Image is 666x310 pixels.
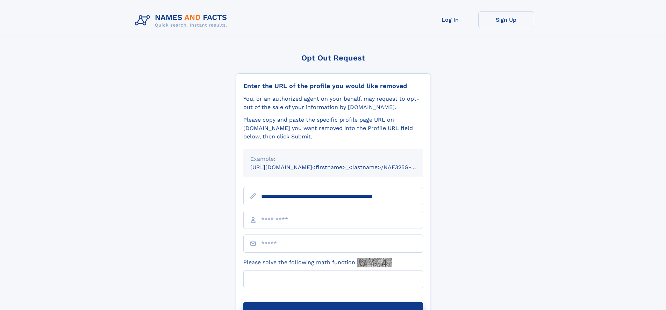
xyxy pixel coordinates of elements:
[422,11,478,28] a: Log In
[236,53,430,62] div: Opt Out Request
[478,11,534,28] a: Sign Up
[250,155,416,163] div: Example:
[243,116,423,141] div: Please copy and paste the specific profile page URL on [DOMAIN_NAME] you want removed into the Pr...
[243,82,423,90] div: Enter the URL of the profile you would like removed
[243,95,423,111] div: You, or an authorized agent on your behalf, may request to opt-out of the sale of your informatio...
[250,164,436,171] small: [URL][DOMAIN_NAME]<firstname>_<lastname>/NAF325G-xxxxxxxx
[243,258,392,267] label: Please solve the following math function:
[132,11,233,30] img: Logo Names and Facts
